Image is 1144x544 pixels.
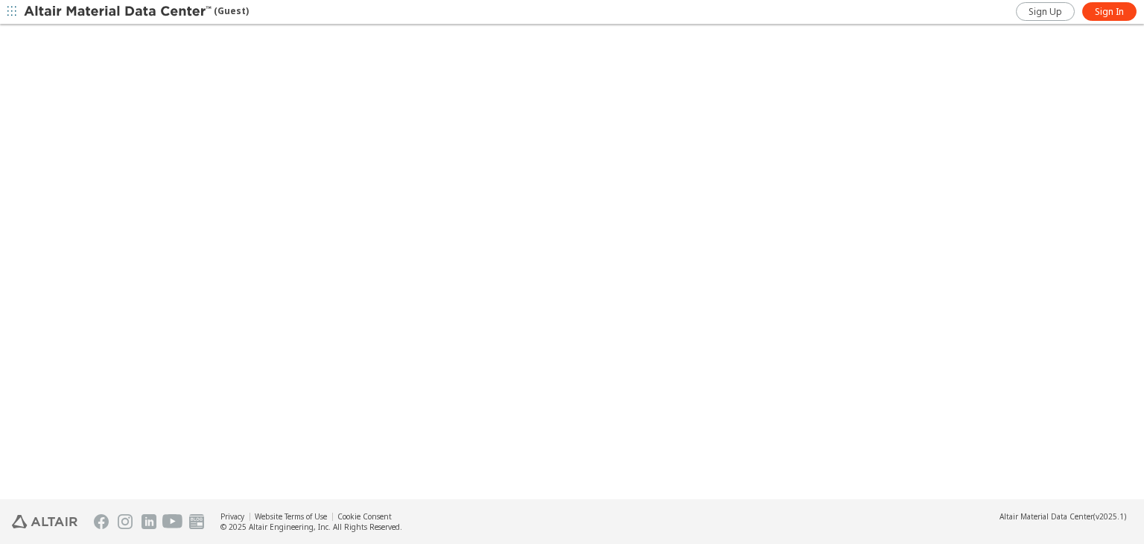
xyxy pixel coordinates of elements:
[24,4,249,19] div: (Guest)
[220,511,244,522] a: Privacy
[1016,2,1075,21] a: Sign Up
[1082,2,1137,21] a: Sign In
[24,4,214,19] img: Altair Material Data Center
[255,511,327,522] a: Website Terms of Use
[220,522,402,532] div: © 2025 Altair Engineering, Inc. All Rights Reserved.
[1000,511,1093,522] span: Altair Material Data Center
[12,515,77,528] img: Altair Engineering
[337,511,392,522] a: Cookie Consent
[1000,511,1126,522] div: (v2025.1)
[1095,6,1124,18] span: Sign In
[1029,6,1062,18] span: Sign Up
